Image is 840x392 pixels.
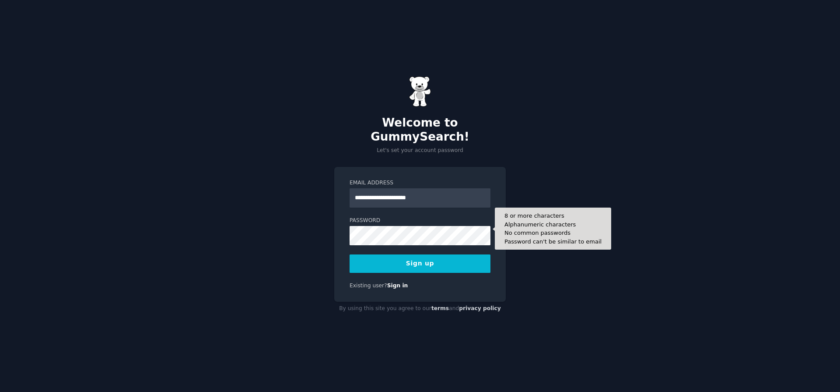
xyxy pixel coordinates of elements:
[459,305,501,311] a: privacy policy
[334,147,506,155] p: Let's set your account password
[334,116,506,144] h2: Welcome to GummySearch!
[334,302,506,316] div: By using this site you agree to our and
[387,283,408,289] a: Sign in
[350,283,387,289] span: Existing user?
[409,76,431,107] img: Gummy Bear
[350,179,490,187] label: Email Address
[350,254,490,273] button: Sign up
[431,305,449,311] a: terms
[350,217,490,225] label: Password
